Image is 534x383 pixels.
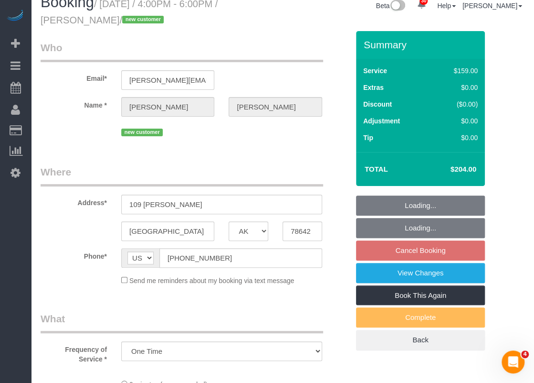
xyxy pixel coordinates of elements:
[356,285,485,306] a: Book This Again
[365,165,388,173] strong: Total
[229,97,322,117] input: Last Name*
[121,221,214,241] input: City*
[121,129,163,136] span: new customer
[121,97,214,117] input: First Name*
[33,248,114,261] label: Phone*
[363,66,387,76] label: Service
[283,221,322,241] input: Zip Code*
[356,330,485,350] a: Back
[159,248,322,268] input: Phone*
[41,165,323,186] legend: Where
[120,15,167,25] span: /
[433,66,478,76] div: $159.00
[363,116,400,126] label: Adjustment
[356,263,485,283] a: View Changes
[422,165,476,174] h4: $204.00
[433,99,478,109] div: ($0.00)
[129,277,294,285] span: Send me reminders about my booking via text message
[363,99,392,109] label: Discount
[363,133,373,142] label: Tip
[364,39,480,50] h3: Summary
[376,2,406,10] a: Beta
[41,41,323,62] legend: Who
[33,97,114,110] label: Name *
[433,133,478,142] div: $0.00
[363,83,384,92] label: Extras
[433,83,478,92] div: $0.00
[33,70,114,83] label: Email*
[33,341,114,364] label: Frequency of Service *
[33,195,114,208] label: Address*
[121,70,214,90] input: Email*
[502,350,524,373] iframe: Intercom live chat
[521,350,529,358] span: 4
[433,116,478,126] div: $0.00
[6,10,25,23] img: Automaid Logo
[437,2,456,10] a: Help
[462,2,522,10] a: [PERSON_NAME]
[122,16,164,23] span: new customer
[41,312,323,333] legend: What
